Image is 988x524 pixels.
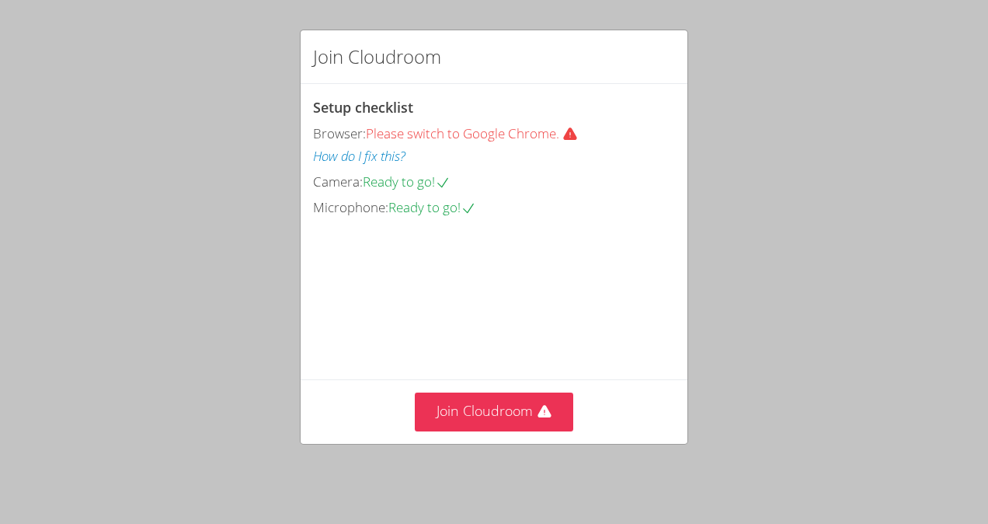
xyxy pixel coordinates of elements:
span: Microphone: [313,198,388,216]
span: Ready to go! [388,198,476,216]
span: Please switch to Google Chrome. [366,124,584,142]
button: Join Cloudroom [415,393,574,431]
span: Browser: [313,124,366,142]
span: Camera: [313,173,363,190]
span: Setup checklist [313,98,413,117]
span: Ready to go! [363,173,451,190]
button: How do I fix this? [313,145,405,168]
h2: Join Cloudroom [313,43,441,71]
